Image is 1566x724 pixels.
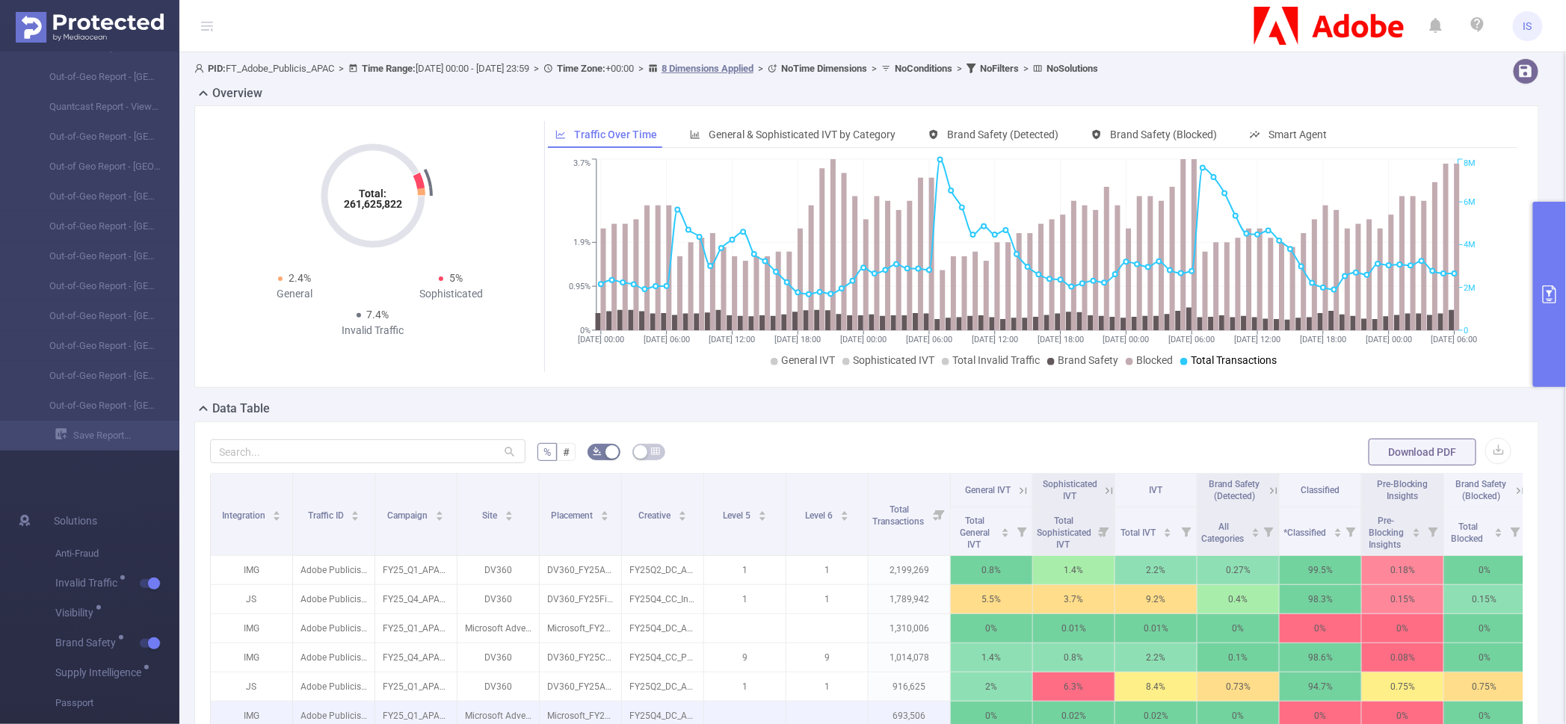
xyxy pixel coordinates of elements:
a: Out-of-Geo Report - [GEOGRAPHIC_DATA] [30,301,161,331]
i: icon: caret-up [1495,526,1503,530]
div: Sort [1412,526,1421,535]
p: FY25Q4_CC_Individual_Firefly_in_en_L1Release-GenSFX-Rocket_ST_300x250_Firefly_InMarket-Mobile.jpg... [622,585,703,613]
tspan: [DATE] 12:00 [1235,335,1281,344]
i: Filter menu [1176,507,1197,555]
p: IMG [211,643,292,672]
i: icon: caret-up [601,509,609,513]
p: 99.5% [1280,556,1361,584]
p: 1 [704,585,786,613]
i: icon: caret-down [273,515,281,519]
i: icon: caret-down [1002,531,1010,536]
i: icon: user [194,64,208,73]
span: Level 6 [805,510,835,521]
span: Brand Safety [55,637,121,648]
p: FY25Q4_CC_Photography_Photoshop_au_en_PSJune2024Release-GenImage_VID_1080x1920_NA_Affinity-SWYM-D... [622,643,703,672]
i: icon: caret-down [1334,531,1342,536]
tspan: 8M [1464,159,1476,169]
i: icon: caret-down [1495,531,1503,536]
span: 7.4% [367,309,389,321]
span: > [529,63,543,74]
i: icon: table [651,447,660,456]
tspan: [DATE] 18:00 [1301,335,1347,344]
a: Out-of-Geo Report - [GEOGRAPHIC_DATA] [30,391,161,421]
span: *Classified [1283,527,1328,538]
span: Site [483,510,500,521]
div: Sort [351,509,360,518]
b: Time Range: [362,63,416,74]
img: Protected Media [16,12,164,43]
span: Brand Safety (Blocked) [1110,129,1217,140]
p: 1,310,006 [869,614,950,643]
i: Filter menu [1094,507,1115,555]
h2: Data Table [212,400,270,418]
span: Total Sophisticated IVT [1037,516,1091,550]
p: 8.4% [1115,672,1197,701]
tspan: [DATE] 12:00 [972,335,1018,344]
p: 3.7% [1033,585,1115,613]
p: 0% [1444,556,1526,584]
div: Sort [272,509,281,518]
p: 0% [1197,614,1279,643]
i: icon: caret-up [351,509,360,513]
a: Out-of-Geo Report - [GEOGRAPHIC_DATA] [30,211,161,241]
span: Total General IVT [961,516,990,550]
div: General [216,286,373,302]
tspan: 2M [1464,283,1476,293]
tspan: [DATE] 06:00 [906,335,952,344]
p: 6.3% [1033,672,1115,701]
span: Total Transactions [1191,354,1277,366]
p: DV360_FY25AcrobatDemandCreation_PSP_Affinity-AllSites_IN_DSK_BAN_728x90_Edit_Consideration_Acroba... [540,672,621,701]
tspan: Total: [359,188,386,199]
span: Brand Safety (Detected) [1209,479,1260,501]
p: Adobe Publicis APAC [27142] [293,672,374,701]
span: Creative [638,510,673,521]
span: > [334,63,348,74]
span: Total Invalid Traffic [952,354,1040,366]
span: Integration [222,510,268,521]
div: Sort [435,509,444,518]
i: icon: caret-up [758,509,766,513]
tspan: [DATE] 00:00 [1366,335,1412,344]
p: Adobe Publicis APAC [27142] [293,643,374,672]
span: Pre-Blocking Insights [1377,479,1428,501]
i: icon: caret-up [678,509,686,513]
p: JS [211,585,292,613]
span: Pre-Blocking Insights [1369,516,1404,550]
p: 9 [704,643,786,672]
p: DV360_FY25CC_PMP_Affinity-SWYM_AU_DSK_VID_1080x1920_PSJune2024Release-GenImage_Progression_Photos... [540,643,621,672]
i: Filter menu [1505,507,1526,555]
span: FT_Adobe_Publicis_APAC [DATE] 00:00 - [DATE] 23:59 +00:00 [194,63,1098,74]
span: IVT [1150,485,1163,495]
input: Search... [210,439,525,463]
tspan: [DATE] 12:00 [709,335,756,344]
p: 9 [786,643,868,672]
a: Out-of-Geo Report - [GEOGRAPHIC_DATA] [30,182,161,211]
p: 916,625 [869,672,950,701]
p: 0.15% [1444,585,1526,613]
i: icon: caret-up [1413,526,1421,530]
p: FY25_Q4_APAC_Creative_EveryoneCan_Progression_Progression_NA_P42497_Photoshop [289822] [375,643,457,672]
span: Anti-Fraud [55,539,179,569]
p: 2,199,269 [869,556,950,584]
div: Sort [758,509,767,518]
a: Out-of Geo Report - [GEOGRAPHIC_DATA] [30,152,161,182]
p: 0.75% [1444,672,1526,701]
i: Filter menu [1011,507,1032,555]
div: Sort [505,509,514,518]
a: Save Report... [55,421,179,451]
span: 2.4% [289,272,311,284]
i: icon: caret-down [1413,531,1421,536]
i: Filter menu [929,474,950,555]
p: Adobe Publicis APAC [27142] [293,585,374,613]
span: All Categories [1201,522,1246,544]
tspan: 3.7% [573,159,591,169]
tspan: 4M [1464,241,1476,250]
p: 0% [1444,643,1526,672]
a: Out-of-Geo Report - [GEOGRAPHIC_DATA] [30,331,161,361]
p: 0% [1444,614,1526,643]
p: 5.5% [951,585,1032,613]
p: 0.01% [1033,614,1115,643]
div: Sort [678,509,687,518]
p: 98.3% [1280,585,1361,613]
p: 2% [951,672,1032,701]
